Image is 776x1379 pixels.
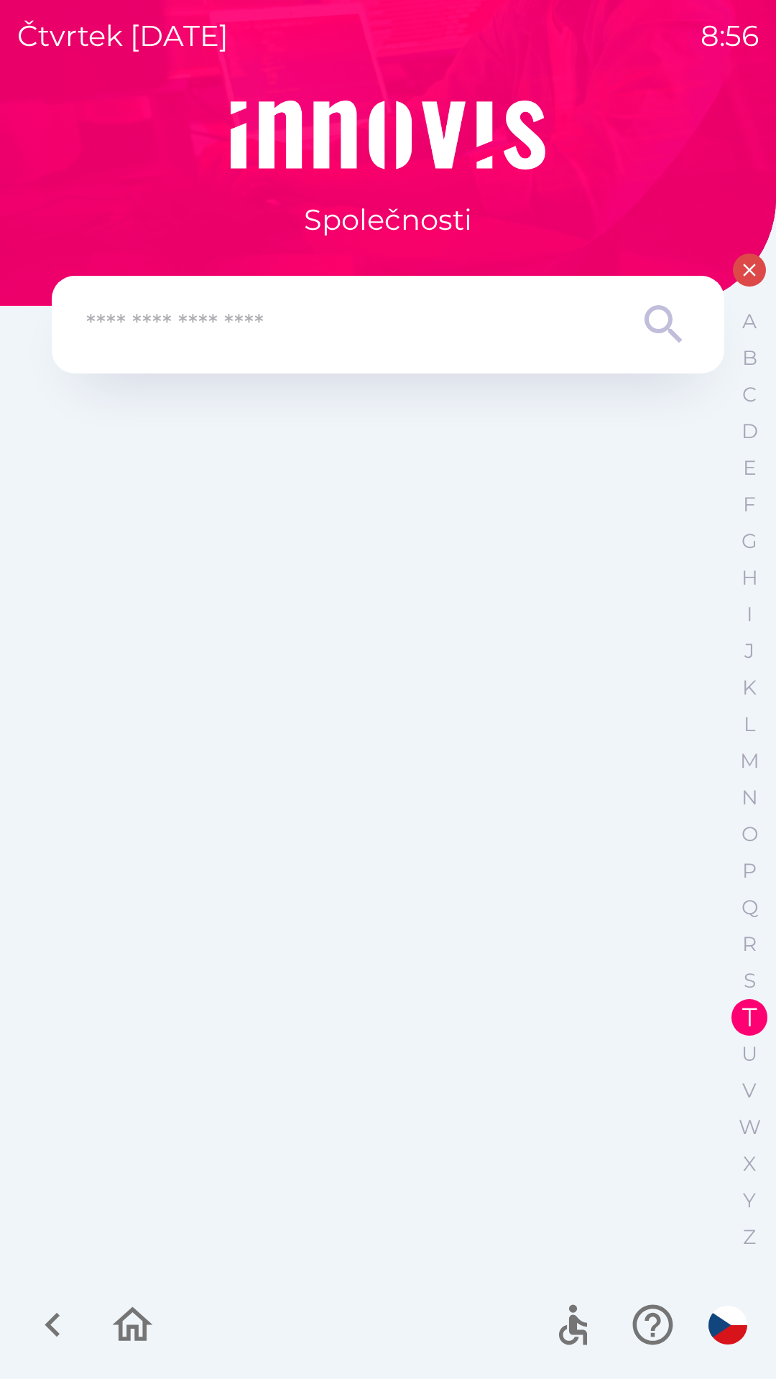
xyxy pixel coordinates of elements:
button: D [731,413,767,450]
p: A [742,309,757,334]
p: K [742,675,757,700]
p: L [744,712,755,737]
button: V [731,1072,767,1109]
p: Q [742,895,758,920]
button: W [731,1109,767,1146]
p: E [743,455,757,480]
button: H [731,560,767,596]
p: Z [743,1225,756,1250]
button: J [731,633,767,669]
p: T [742,1005,757,1030]
p: R [742,932,757,957]
button: F [731,486,767,523]
p: S [744,968,756,993]
button: M [731,743,767,779]
p: C [742,382,757,407]
button: Q [731,889,767,926]
button: A [731,303,767,340]
button: P [731,853,767,889]
img: cs flag [708,1306,747,1345]
p: G [742,529,757,554]
button: B [731,340,767,376]
button: L [731,706,767,743]
button: E [731,450,767,486]
button: N [731,779,767,816]
p: D [742,419,758,444]
p: W [739,1115,761,1140]
p: Y [743,1188,756,1213]
button: C [731,376,767,413]
p: U [742,1041,757,1067]
p: čtvrtek [DATE] [17,14,228,57]
button: U [731,1036,767,1072]
button: T [731,999,767,1036]
img: Logo [52,101,724,170]
p: N [742,785,758,810]
button: Y [731,1182,767,1219]
p: O [742,822,758,847]
p: H [742,565,758,590]
p: F [743,492,756,517]
p: J [744,639,754,664]
button: I [731,596,767,633]
p: M [740,748,759,774]
p: I [747,602,752,627]
button: O [731,816,767,853]
p: P [742,858,757,883]
p: X [743,1151,756,1176]
button: S [731,962,767,999]
p: 8:56 [701,14,759,57]
button: R [731,926,767,962]
p: B [742,345,757,371]
p: V [742,1078,757,1103]
button: Z [731,1219,767,1255]
button: X [731,1146,767,1182]
p: Společnosti [304,198,472,241]
button: G [731,523,767,560]
button: K [731,669,767,706]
